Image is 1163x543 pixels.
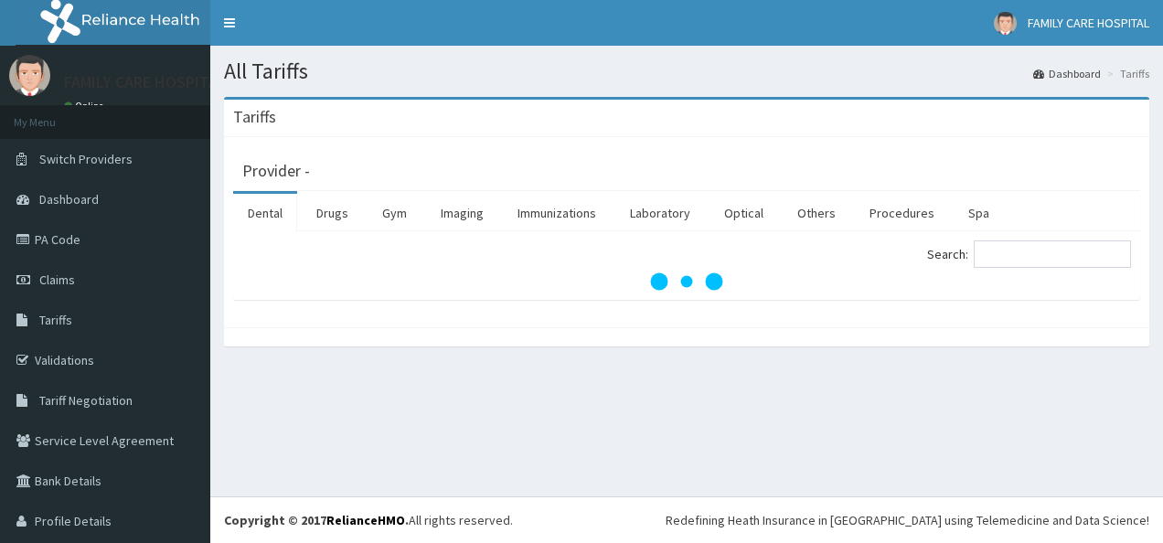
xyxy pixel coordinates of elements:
[326,512,405,528] a: RelianceHMO
[242,163,310,179] h3: Provider -
[64,100,108,112] a: Online
[666,511,1149,529] div: Redefining Heath Insurance in [GEOGRAPHIC_DATA] using Telemedicine and Data Science!
[954,194,1004,232] a: Spa
[650,245,723,318] svg: audio-loading
[783,194,850,232] a: Others
[710,194,778,232] a: Optical
[64,74,226,90] p: FAMILY CARE HOSPITAL
[1033,66,1101,81] a: Dashboard
[503,194,611,232] a: Immunizations
[233,109,276,125] h3: Tariffs
[224,59,1149,83] h1: All Tariffs
[927,240,1131,268] label: Search:
[1103,66,1149,81] li: Tariffs
[302,194,363,232] a: Drugs
[39,151,133,167] span: Switch Providers
[1028,15,1149,31] span: FAMILY CARE HOSPITAL
[39,191,99,208] span: Dashboard
[39,392,133,409] span: Tariff Negotiation
[224,512,409,528] strong: Copyright © 2017 .
[615,194,705,232] a: Laboratory
[855,194,949,232] a: Procedures
[994,12,1017,35] img: User Image
[233,194,297,232] a: Dental
[39,271,75,288] span: Claims
[210,496,1163,543] footer: All rights reserved.
[368,194,421,232] a: Gym
[39,312,72,328] span: Tariffs
[974,240,1131,268] input: Search:
[426,194,498,232] a: Imaging
[9,55,50,96] img: User Image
